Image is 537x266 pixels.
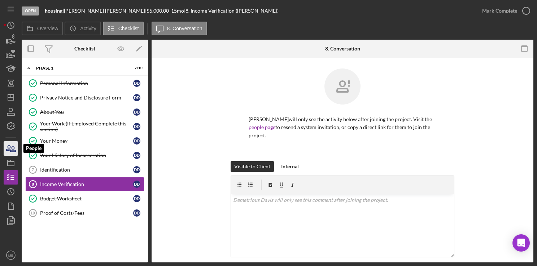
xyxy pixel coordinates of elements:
div: D D [133,94,140,101]
div: D D [133,195,140,202]
div: Phase 1 [36,66,125,70]
label: Checklist [118,26,139,31]
div: D D [133,181,140,188]
div: D D [133,209,140,217]
tspan: 7 [32,168,34,172]
div: D D [133,80,140,87]
button: Internal [278,161,302,172]
div: Internal [281,161,299,172]
div: 15 mo [171,8,184,14]
button: Overview [22,22,63,35]
a: Your Work (If Employed Complete this section)DD [25,119,144,134]
div: Open Intercom Messenger [512,234,530,252]
div: Open [22,6,39,15]
a: 7IdentificationDD [25,163,144,177]
label: Overview [37,26,58,31]
div: | [45,8,64,14]
div: Personal Information [40,80,133,86]
a: people page [249,124,275,130]
div: Your Work (If Employed Complete this section) [40,121,133,132]
div: Privacy Notice and Disclosure Form [40,95,133,101]
label: Activity [80,26,96,31]
div: D D [133,166,140,173]
div: Identification [40,167,133,173]
a: 10Proof of Costs/FeesDD [25,206,144,220]
a: 8Income VerificationDD [25,177,144,191]
button: MB [4,248,18,262]
b: housing [45,8,62,14]
div: Mark Complete [482,4,517,18]
text: MB [8,253,13,257]
tspan: 10 [30,211,35,215]
div: Budget Worksheet [40,196,133,201]
div: Income Verification [40,181,133,187]
div: Your Money [40,138,133,144]
div: D D [133,152,140,159]
div: $5,000.00 [147,8,171,14]
a: Privacy Notice and Disclosure FormDD [25,90,144,105]
div: D D [133,123,140,130]
div: D D [133,108,140,116]
button: Checklist [103,22,144,35]
button: 8. Conversation [152,22,207,35]
div: Visible to Client [234,161,270,172]
button: Visible to Client [231,161,274,172]
div: | 8. Income Verification ([PERSON_NAME]) [184,8,279,14]
div: 8. Conversation [325,46,360,52]
tspan: 8 [32,182,34,186]
a: Personal InformationDD [25,76,144,90]
a: Your MoneyDD [25,134,144,148]
div: About You [40,109,133,115]
button: Mark Complete [475,4,533,18]
a: About YouDD [25,105,144,119]
div: D D [133,137,140,145]
a: Budget WorksheetDD [25,191,144,206]
div: 7 / 10 [130,66,143,70]
div: [PERSON_NAME] [PERSON_NAME] | [64,8,147,14]
a: Your History of IncarcerationDD [25,148,144,163]
div: Your History of Incarceration [40,152,133,158]
div: Checklist [74,46,95,52]
label: 8. Conversation [167,26,202,31]
div: Proof of Costs/Fees [40,210,133,216]
p: [PERSON_NAME] will only see the activity below after joining the project. Visit the to resend a s... [249,115,436,139]
button: Activity [65,22,101,35]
